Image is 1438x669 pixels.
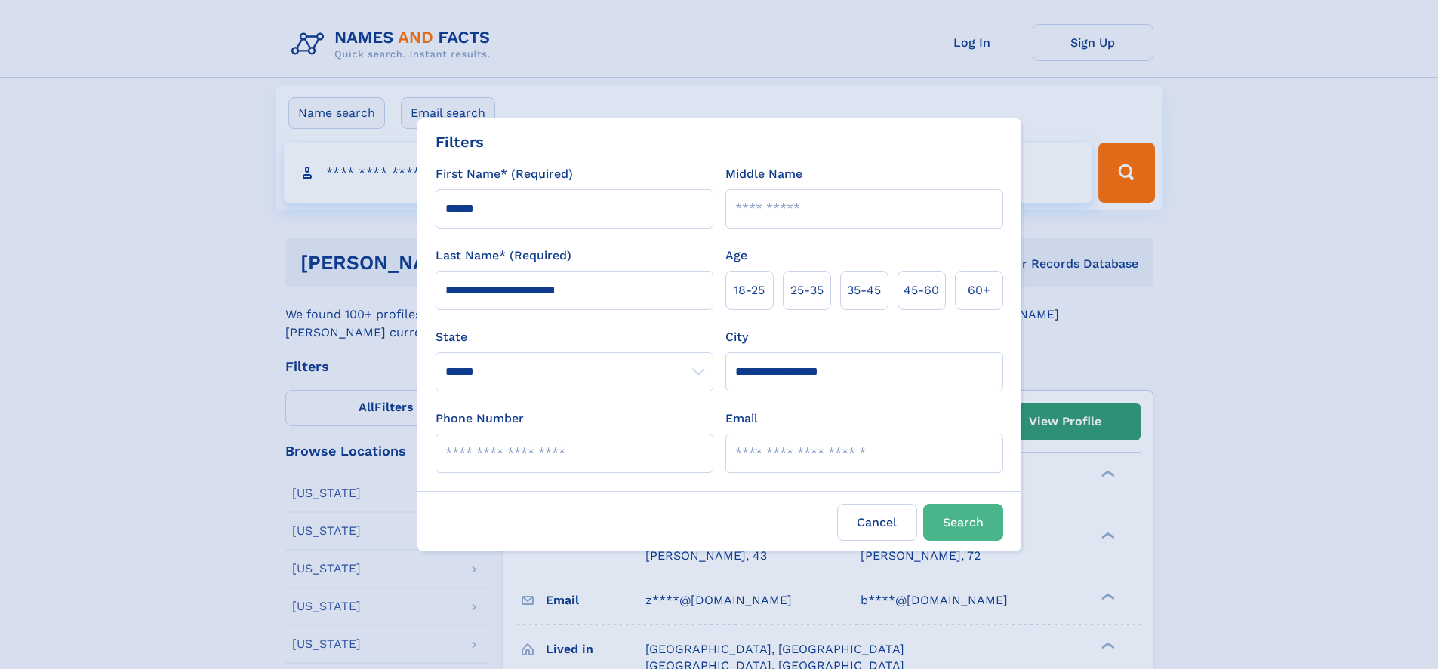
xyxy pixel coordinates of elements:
div: Filters [436,130,484,153]
label: City [725,328,748,346]
label: Last Name* (Required) [436,247,571,265]
label: Age [725,247,747,265]
label: Middle Name [725,165,802,183]
label: First Name* (Required) [436,165,573,183]
span: 60+ [968,281,990,299]
span: 25‑35 [790,281,824,299]
label: State [436,328,713,346]
label: Cancel [837,504,917,541]
button: Search [923,504,1003,541]
label: Email [725,410,758,428]
label: Phone Number [436,410,524,428]
span: 45‑60 [904,281,939,299]
span: 18‑25 [734,281,765,299]
span: 35‑45 [847,281,881,299]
